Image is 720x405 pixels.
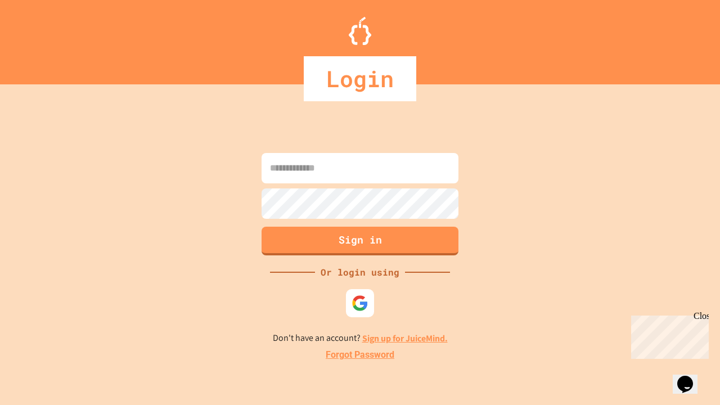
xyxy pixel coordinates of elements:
a: Sign up for JuiceMind. [362,332,448,344]
div: Login [304,56,416,101]
p: Don't have an account? [273,331,448,345]
button: Sign in [262,227,458,255]
a: Forgot Password [326,348,394,362]
img: Logo.svg [349,17,371,45]
div: Chat with us now!Close [4,4,78,71]
iframe: chat widget [627,311,709,359]
iframe: chat widget [673,360,709,394]
div: Or login using [315,265,405,279]
img: google-icon.svg [352,295,368,312]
